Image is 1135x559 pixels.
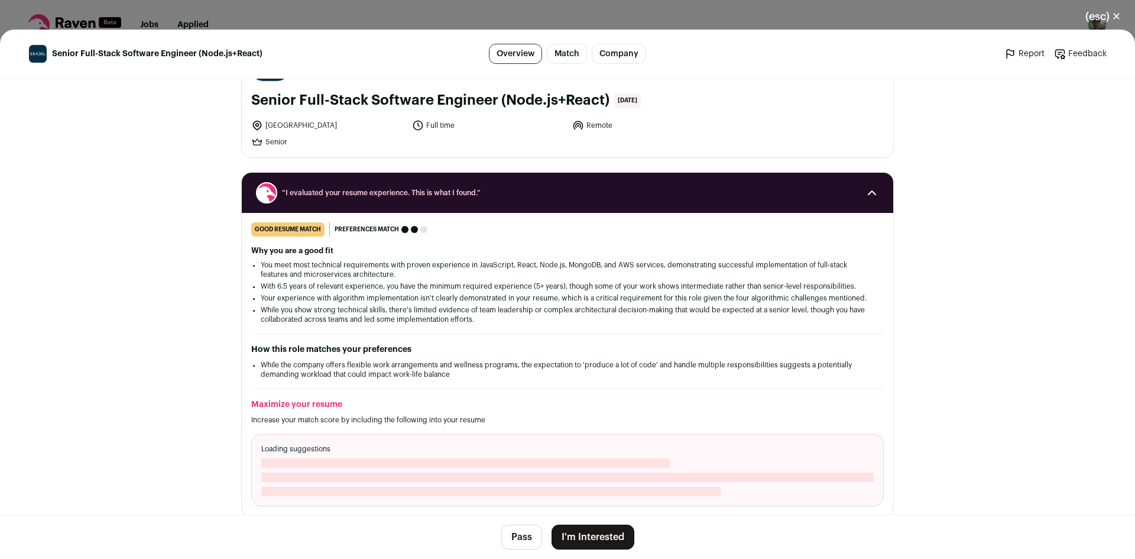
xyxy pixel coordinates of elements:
h2: Maximize your resume [251,399,884,411]
h2: Why you are a good fit [251,246,884,256]
li: Senior [251,136,405,148]
span: “I evaluated your resume experience. This is what I found.” [282,188,853,198]
p: Increase your match score by including the following into your resume [251,415,884,425]
a: Overview [489,44,542,64]
li: Your experience with algorithm implementation isn't clearly demonstrated in your resume, which is... [261,293,874,303]
li: While the company offers flexible work arrangements and wellness programs, the expectation to 'pr... [261,360,874,379]
a: Report [1004,48,1045,60]
span: Senior Full-Stack Software Engineer (Node.js+React) [52,48,262,60]
h1: Senior Full-Stack Software Engineer (Node.js+React) [251,91,609,110]
li: [GEOGRAPHIC_DATA] [251,119,405,131]
h2: How this role matches your preferences [251,344,884,356]
li: While you show strong technical skills, there's limited evidence of team leadership or complex ar... [261,305,874,324]
button: Close modal [1071,4,1135,30]
span: [DATE] [614,93,641,108]
img: 622fccc1688f93b4f630a449cb94427a83e6a7b20bdf99d0cd2e590872cd73db.jpg [29,45,47,63]
a: Company [592,44,646,64]
div: Loading suggestions [251,434,884,506]
a: Feedback [1054,48,1107,60]
li: You meet most technical requirements with proven experience in JavaScript, React, Node.js, MongoD... [261,260,874,279]
span: Preferences match [335,224,399,235]
a: Match [547,44,587,64]
button: Pass [501,525,542,550]
div: good resume match [251,222,325,237]
button: I'm Interested [552,525,634,550]
li: Full time [412,119,566,131]
li: Remote [572,119,726,131]
li: With 6.5 years of relevant experience, you have the minimum required experience (5+ years), thoug... [261,282,874,291]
